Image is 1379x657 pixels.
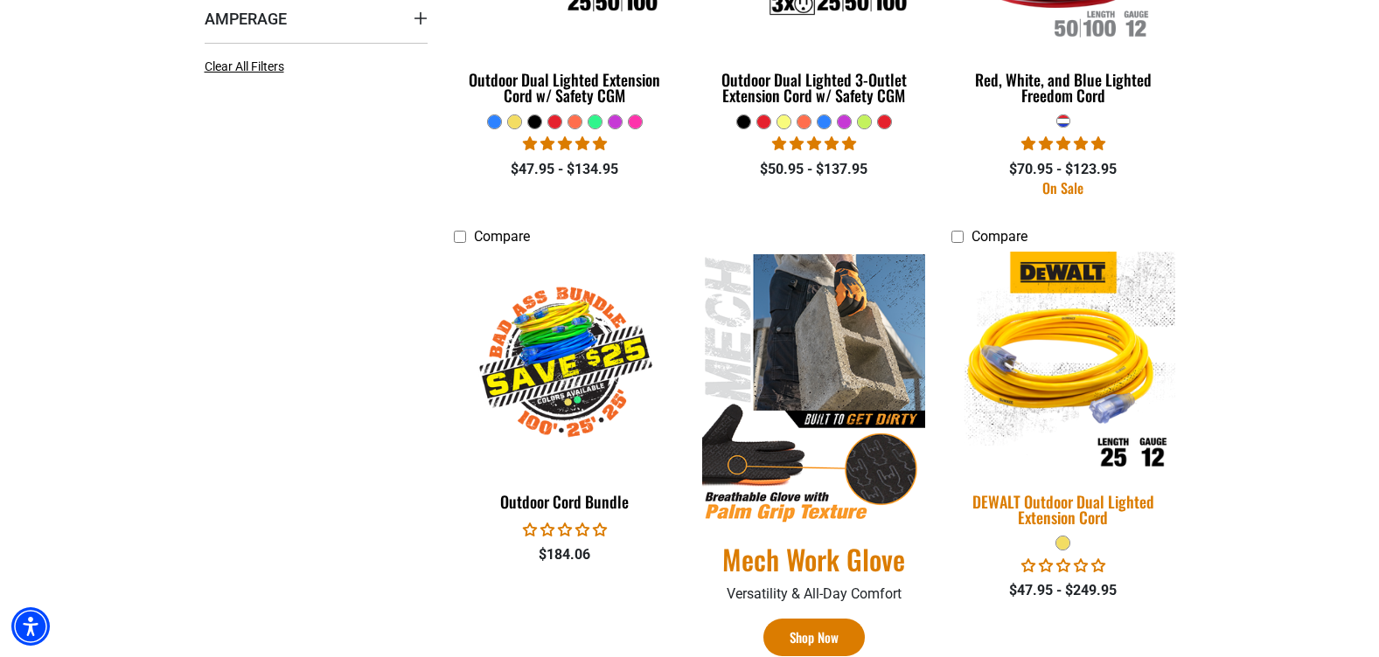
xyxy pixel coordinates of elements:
[951,159,1174,180] div: $70.95 - $123.95
[454,544,677,565] div: $184.06
[951,181,1174,195] div: On Sale
[951,72,1174,103] div: Red, White, and Blue Lighted Freedom Cord
[1021,135,1105,152] span: 5.00 stars
[951,580,1174,601] div: $47.95 - $249.95
[523,522,607,538] span: 0.00 stars
[205,59,284,73] span: Clear All Filters
[454,494,677,509] div: Outdoor Cord Bundle
[474,228,530,245] span: Compare
[454,254,677,520] a: Outdoor Cord Bundle Outdoor Cord Bundle
[205,9,287,29] span: Amperage
[972,228,1027,245] span: Compare
[11,607,50,646] div: Accessibility Menu
[772,135,856,152] span: 4.80 stars
[941,252,1186,475] img: DEWALT Outdoor Dual Lighted Extension Cord
[454,72,677,103] div: Outdoor Dual Lighted Extension Cord w/ Safety CGM
[702,159,925,180] div: $50.95 - $137.95
[454,159,677,180] div: $47.95 - $134.95
[702,541,925,577] a: Mech Work Glove
[205,58,291,76] a: Clear All Filters
[702,584,925,605] p: Versatility & All-Day Comfort
[1021,557,1105,574] span: 0.00 stars
[763,619,865,656] a: Shop Now
[523,135,607,152] span: 4.83 stars
[702,72,925,103] div: Outdoor Dual Lighted 3-Outlet Extension Cord w/ Safety CGM
[455,262,675,463] img: Outdoor Cord Bundle
[702,254,925,524] img: Mech Work Glove
[951,254,1174,536] a: DEWALT Outdoor Dual Lighted Extension Cord DEWALT Outdoor Dual Lighted Extension Cord
[951,494,1174,525] div: DEWALT Outdoor Dual Lighted Extension Cord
